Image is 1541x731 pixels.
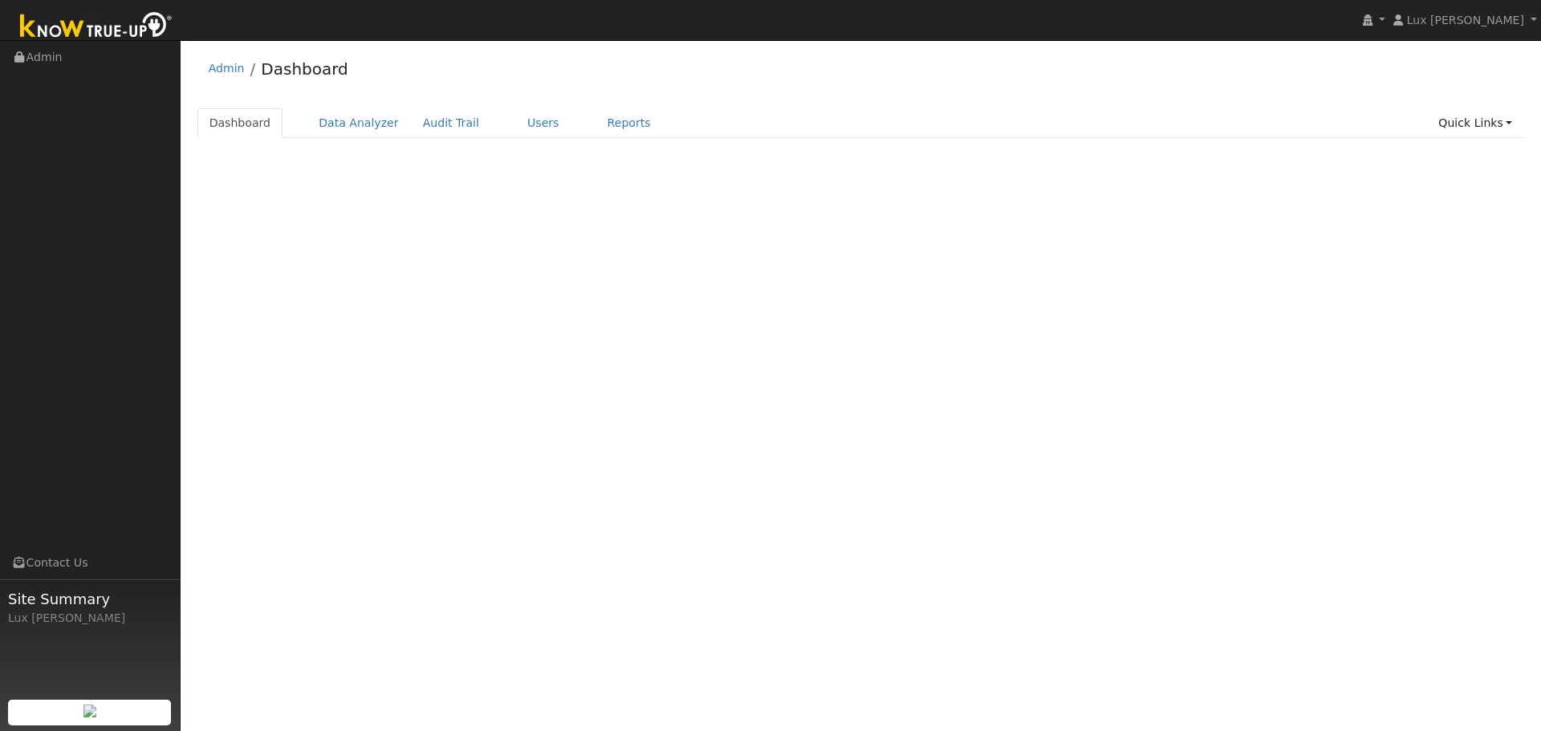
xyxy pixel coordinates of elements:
img: retrieve [83,705,96,717]
span: Lux [PERSON_NAME] [1407,14,1524,26]
a: Audit Trail [411,108,491,138]
a: Reports [596,108,663,138]
a: Dashboard [197,108,283,138]
a: Users [515,108,571,138]
div: Lux [PERSON_NAME] [8,610,172,627]
a: Admin [209,62,245,75]
a: Data Analyzer [307,108,411,138]
a: Quick Links [1426,108,1524,138]
img: Know True-Up [12,9,181,45]
span: Site Summary [8,588,172,610]
a: Dashboard [261,59,348,79]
